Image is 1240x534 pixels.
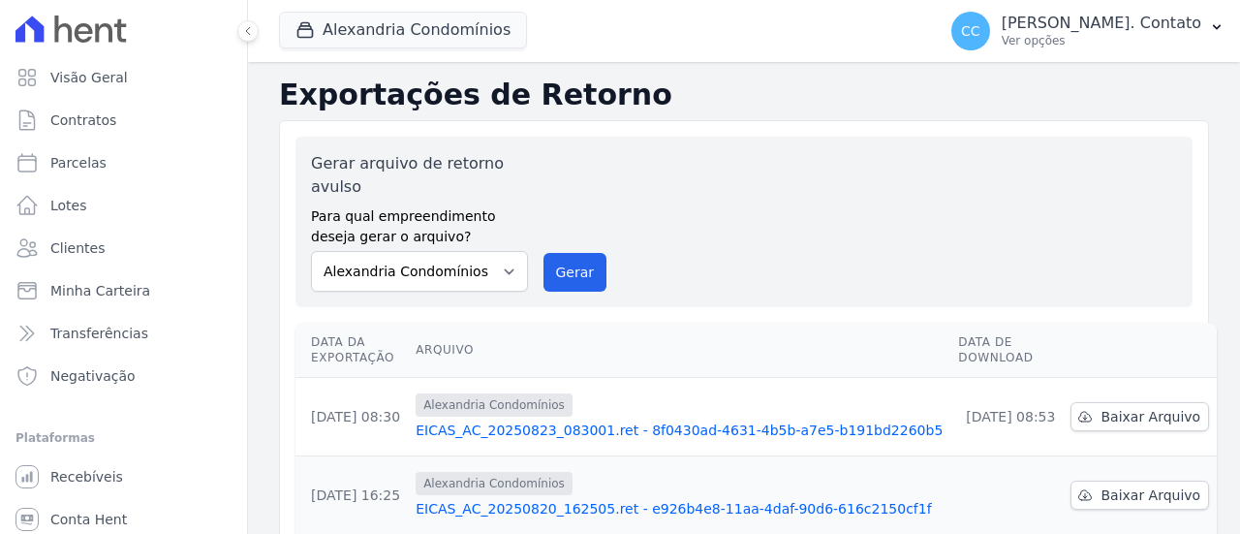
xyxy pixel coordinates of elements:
td: [DATE] 08:53 [950,378,1063,456]
a: Baixar Arquivo [1070,402,1209,431]
a: Contratos [8,101,239,140]
a: Recebíveis [8,457,239,496]
p: [PERSON_NAME]. Contato [1002,14,1201,33]
a: Parcelas [8,143,239,182]
th: Arquivo [408,323,950,378]
span: Conta Hent [50,510,127,529]
a: Transferências [8,314,239,353]
a: EICAS_AC_20250823_083001.ret - 8f0430ad-4631-4b5b-a7e5-b191bd2260b5 [416,421,943,440]
span: CC [961,24,980,38]
span: Negativação [50,366,136,386]
a: Lotes [8,186,239,225]
span: Clientes [50,238,105,258]
h2: Exportações de Retorno [279,78,1209,112]
button: Gerar [543,253,607,292]
span: Baixar Arquivo [1100,486,1200,505]
label: Para qual empreendimento deseja gerar o arquivo? [311,199,528,247]
span: Recebíveis [50,467,123,487]
button: CC [PERSON_NAME]. Contato Ver opções [936,4,1240,58]
button: Alexandria Condomínios [279,12,527,48]
a: Baixar Arquivo [1070,481,1209,510]
a: Minha Carteira [8,271,239,310]
span: Baixar Arquivo [1100,407,1200,426]
a: Negativação [8,357,239,395]
span: Alexandria Condomínios [416,472,573,495]
a: Visão Geral [8,58,239,97]
a: EICAS_AC_20250820_162505.ret - e926b4e8-11aa-4daf-90d6-616c2150cf1f [416,499,943,518]
span: Contratos [50,110,116,130]
span: Alexandria Condomínios [416,393,573,417]
span: Lotes [50,196,87,215]
a: Clientes [8,229,239,267]
label: Gerar arquivo de retorno avulso [311,152,528,199]
span: Transferências [50,324,148,343]
div: Plataformas [15,426,232,450]
span: Minha Carteira [50,281,150,300]
p: Ver opções [1002,33,1201,48]
td: [DATE] 08:30 [295,378,408,456]
th: Data da Exportação [295,323,408,378]
span: Visão Geral [50,68,128,87]
span: Parcelas [50,153,107,173]
th: Data de Download [950,323,1063,378]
